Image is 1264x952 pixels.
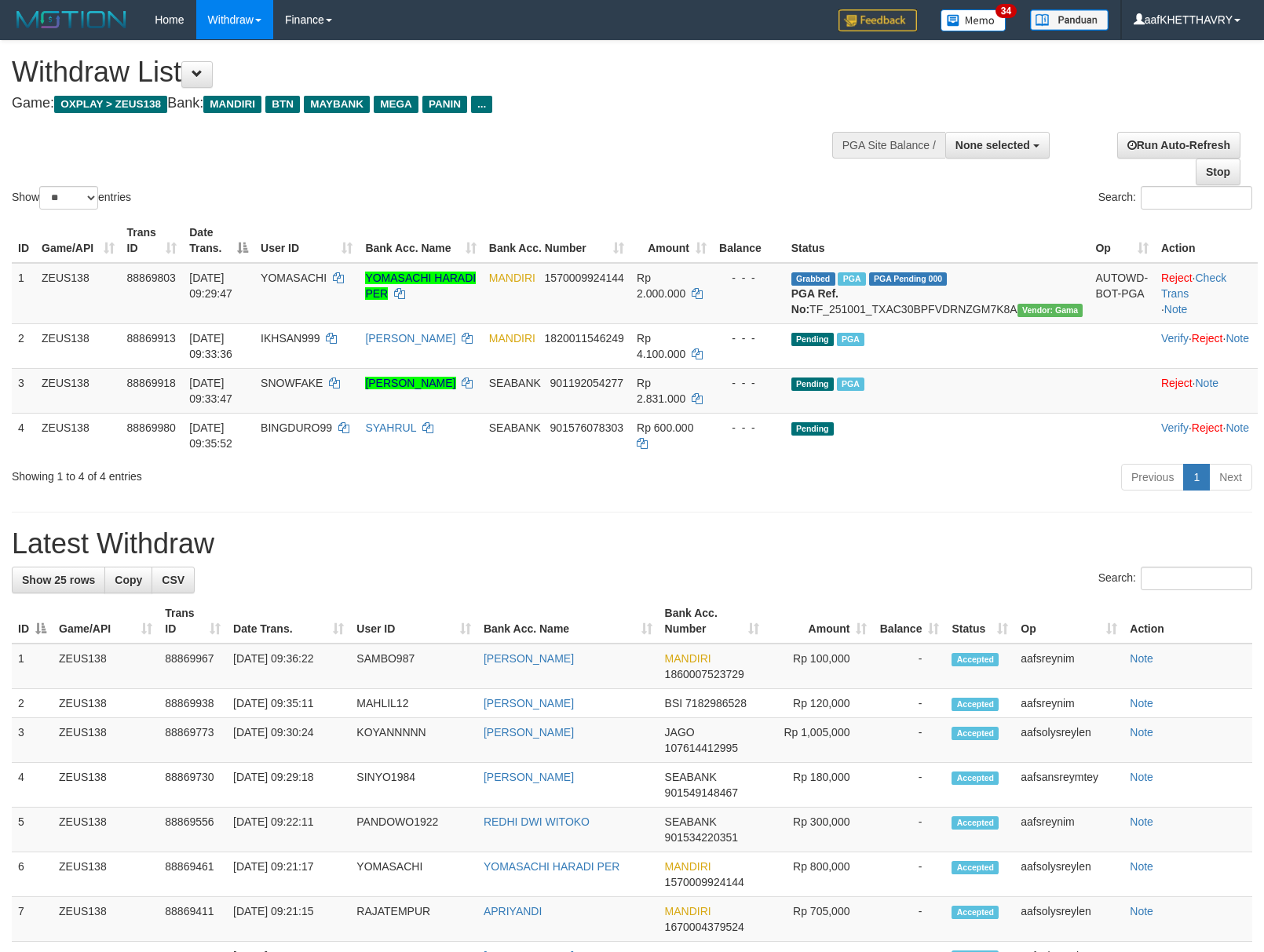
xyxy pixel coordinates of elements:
[1014,689,1123,718] td: aafsreynim
[1155,413,1258,458] td: · ·
[1017,304,1083,317] span: Vendor URL: https://trx31.1velocity.biz
[365,272,476,300] a: YOMASACHI HARADI PER
[665,786,738,799] span: Copy 901549148467 to clipboard
[159,718,227,763] td: 88869773
[189,272,232,300] span: [DATE] 09:29:47
[785,263,1090,324] td: TF_251001_TXAC30BPFVDRNZGM7K8A
[1014,718,1123,763] td: aafsolysreylen
[12,897,53,942] td: 7
[1155,263,1258,324] td: · ·
[1161,377,1193,389] a: Reject
[665,697,683,709] span: BSI
[39,186,98,210] select: Showentries
[630,218,713,263] th: Amount: activate to sort column ascending
[873,808,945,852] td: -
[12,599,53,644] th: ID: activate to sort column descending
[12,218,35,263] th: ID
[1014,644,1123,689] td: aafsreynim
[483,218,630,263] th: Bank Acc. Number: activate to sort column ascending
[261,332,320,345] span: IKHSAN999
[785,218,1090,263] th: Status
[359,218,482,263] th: Bank Acc. Name: activate to sort column ascending
[365,421,416,434] a: SYAHRUL
[12,689,53,718] td: 2
[159,852,227,897] td: 88869461
[127,272,176,284] span: 88869803
[35,323,121,368] td: ZEUS138
[1155,368,1258,413] td: ·
[159,808,227,852] td: 88869556
[484,771,574,783] a: [PERSON_NAME]
[365,377,455,389] a: [PERSON_NAME]
[12,368,35,413] td: 3
[53,644,159,689] td: ZEUS138
[227,763,350,808] td: [DATE] 09:29:18
[1014,808,1123,852] td: aafsreynim
[873,897,945,942] td: -
[261,377,323,389] span: SNOWFAKE
[1209,464,1252,491] a: Next
[765,644,873,689] td: Rp 100,000
[837,333,864,346] span: Marked by aafsolysreylen
[1130,726,1153,739] a: Note
[995,4,1017,18] span: 34
[53,808,159,852] td: ZEUS138
[12,8,131,31] img: MOTION_logo.png
[35,263,121,324] td: ZEUS138
[550,421,623,434] span: Copy 901576078303 to clipboard
[12,413,35,458] td: 4
[838,272,865,286] span: Marked by aafsolysreylen
[873,599,945,644] th: Balance: activate to sort column ascending
[54,96,167,113] span: OXPLAY > ZEUS138
[1014,852,1123,897] td: aafsolysreylen
[1089,218,1154,263] th: Op: activate to sort column ascending
[1183,464,1210,491] a: 1
[1196,377,1219,389] a: Note
[350,852,477,897] td: YOMASACHI
[12,462,515,484] div: Showing 1 to 4 of 4 entries
[952,816,999,830] span: Accepted
[489,272,535,284] span: MANDIRI
[952,771,999,785] span: Accepted
[832,132,945,159] div: PGA Site Balance /
[665,726,695,739] span: JAGO
[189,377,232,405] span: [DATE] 09:33:47
[1014,897,1123,942] td: aafsolysreylen
[952,727,999,740] span: Accepted
[665,815,717,828] span: SEABANK
[12,644,53,689] td: 1
[713,218,785,263] th: Balance
[665,668,744,680] span: Copy 1860007523729 to clipboard
[837,378,864,391] span: Marked by aafanarl
[873,852,945,897] td: -
[659,599,766,644] th: Bank Acc. Number: activate to sort column ascending
[873,718,945,763] td: -
[550,377,623,389] span: Copy 901192054277 to clipboard
[35,218,121,263] th: Game/API: activate to sort column ascending
[545,332,624,345] span: Copy 1820011546249 to clipboard
[1117,132,1240,159] a: Run Auto-Refresh
[12,808,53,852] td: 5
[12,718,53,763] td: 3
[1141,567,1252,590] input: Search:
[1226,332,1249,345] a: Note
[665,876,744,888] span: Copy 1570009924144 to clipboard
[1098,567,1252,590] label: Search:
[1098,186,1252,210] label: Search:
[719,270,779,286] div: - - -
[189,421,232,450] span: [DATE] 09:35:52
[1121,464,1184,491] a: Previous
[765,808,873,852] td: Rp 300,000
[1192,421,1223,434] a: Reject
[1196,159,1240,185] a: Stop
[1161,332,1189,345] a: Verify
[945,599,1014,644] th: Status: activate to sort column ascending
[665,905,711,917] span: MANDIRI
[127,332,176,345] span: 88869913
[665,831,738,844] span: Copy 901534220351 to clipboard
[53,599,159,644] th: Game/API: activate to sort column ascending
[1014,763,1123,808] td: aafsansreymtey
[873,763,945,808] td: -
[838,9,917,31] img: Feedback.jpg
[227,852,350,897] td: [DATE] 09:21:17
